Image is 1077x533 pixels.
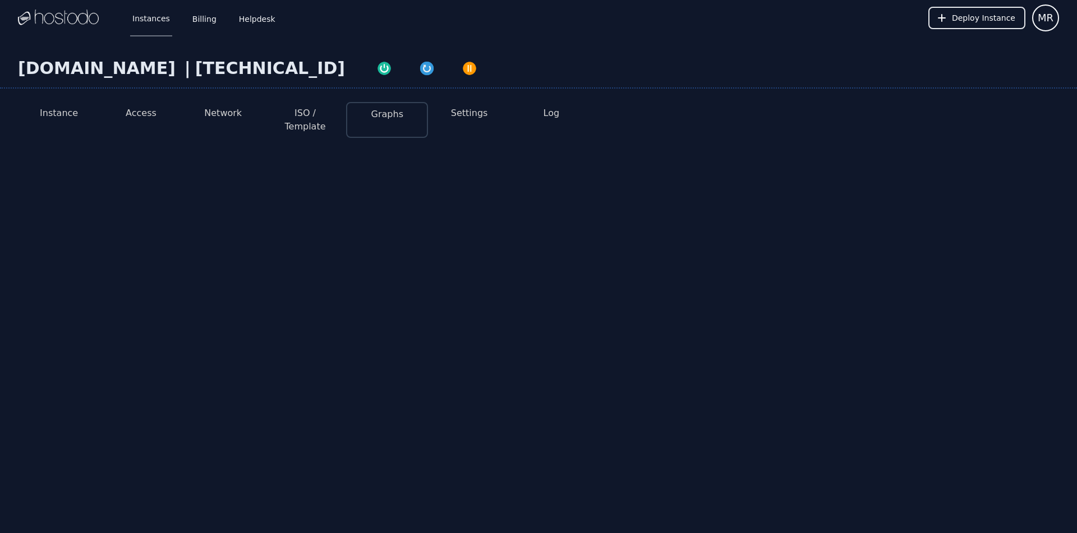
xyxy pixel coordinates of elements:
div: [TECHNICAL_ID] [195,58,345,78]
button: Power On [363,58,406,76]
div: | [180,58,195,78]
button: ISO / Template [273,106,337,133]
button: Deploy Instance [928,7,1025,29]
img: Power On [376,61,392,76]
button: Instance [40,106,78,120]
div: [DOMAIN_NAME] [18,58,180,78]
img: Restart [419,61,435,76]
span: MR [1038,10,1053,26]
button: Log [544,106,560,120]
button: Access [126,106,157,120]
button: Graphs [371,108,403,121]
button: User menu [1032,4,1059,31]
button: Power Off [448,58,491,76]
button: Network [204,106,242,120]
img: Power Off [462,61,477,76]
button: Restart [406,58,448,76]
img: Logo [18,10,99,26]
span: Deploy Instance [952,12,1015,24]
button: Settings [451,106,488,120]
